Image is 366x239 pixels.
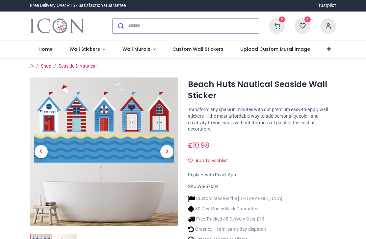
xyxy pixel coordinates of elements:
span: Custom Wall Stickers [172,46,223,52]
sup: 0 [279,16,285,23]
a: Next [156,100,178,203]
span: Upload Custom Mural Image [240,46,310,52]
i: Add to wishlist [188,158,193,163]
span: 10.98 [193,140,209,150]
li: Free Tracked 48 Delivery Over £15 [188,216,282,223]
span: Previous [35,145,48,158]
a: Logo of Icon Wall Stickers [30,17,84,35]
a: Trustpilot [317,2,336,9]
div: Replace with React App. [188,172,336,178]
a: Previous [30,100,52,203]
span: £ [188,140,209,150]
a: Shop [41,63,51,69]
a: 0 [269,23,285,28]
a: 0 [295,23,310,28]
span: Next [160,145,173,158]
span: WS-57634 [197,184,219,189]
img: Icon Wall Stickers [30,17,84,35]
span: Home [39,46,53,52]
img: Beach Huts Nautical Seaside Wall Sticker [30,77,178,226]
a: Wall Murals [114,41,164,58]
div: SKU: [188,183,336,190]
a: Wall Stickers [61,41,114,58]
button: Add to wishlistAdd to wishlist [188,155,234,166]
div: Free Delivery Over £15 - Satisfaction Guarantee [30,2,126,9]
sup: 0 [304,16,311,23]
p: Transform any space in minutes with our premium easy-to-apply wall stickers — the most affordable... [188,106,336,132]
button: Submit [113,19,128,33]
span: Wall Stickers [69,46,100,52]
li: Custom Made in the [GEOGRAPHIC_DATA] [188,195,282,202]
a: Seaside & Nautical [59,63,96,69]
span: Wall Murals [122,46,150,52]
li: Order by 11am, same day dispatch [188,226,282,233]
h1: Beach Huts Nautical Seaside Wall Sticker [188,79,336,102]
li: 30 Day Money Back Guarantee [188,205,282,212]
